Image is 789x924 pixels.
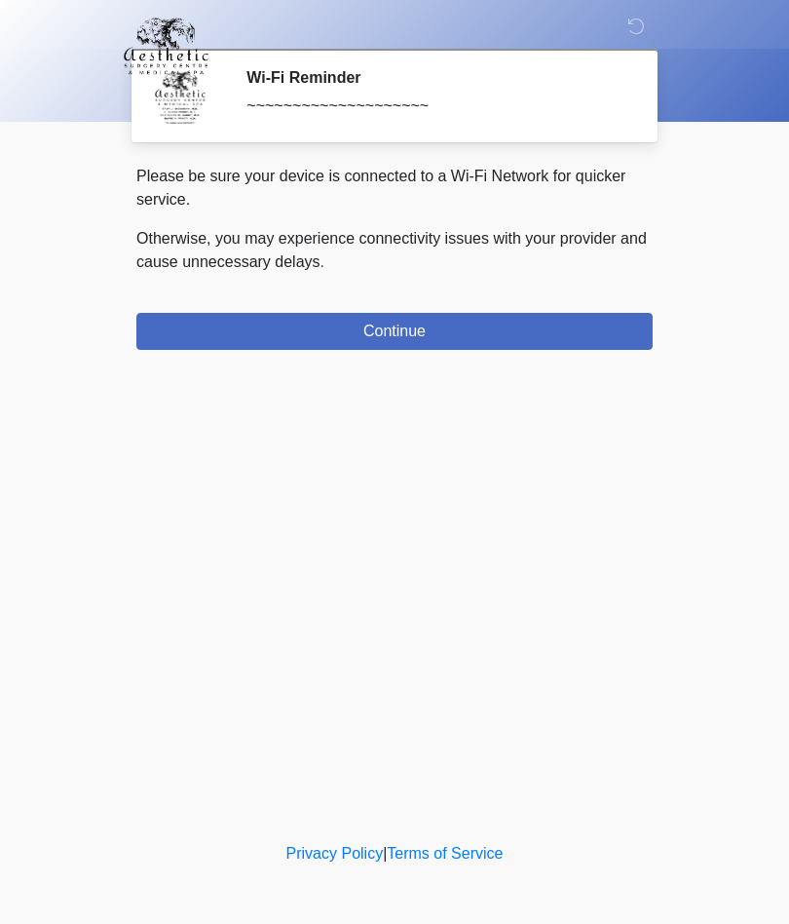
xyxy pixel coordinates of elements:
[286,845,384,862] a: Privacy Policy
[136,313,653,350] button: Continue
[136,165,653,212] p: Please be sure your device is connected to a Wi-Fi Network for quicker service.
[151,68,209,127] img: Agent Avatar
[387,845,503,862] a: Terms of Service
[320,253,324,270] span: .
[246,95,623,118] div: ~~~~~~~~~~~~~~~~~~~~
[117,15,215,77] img: Aesthetic Surgery Centre, PLLC Logo
[136,227,653,274] p: Otherwise, you may experience connectivity issues with your provider and cause unnecessary delays
[383,845,387,862] a: |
